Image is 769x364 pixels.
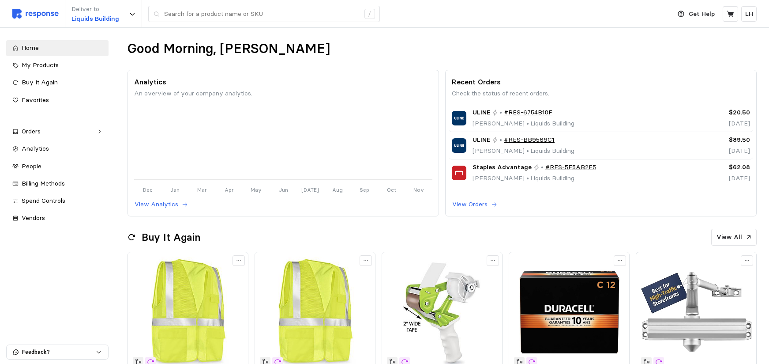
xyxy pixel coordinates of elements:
p: View Analytics [135,200,178,209]
span: Home [22,44,39,52]
button: View Analytics [134,199,188,210]
tspan: Jun [279,186,288,193]
span: Buy It Again [22,78,58,86]
p: LH [745,9,753,19]
p: View Orders [452,200,488,209]
button: Get Help [672,6,720,23]
a: Vendors [6,210,109,226]
a: Buy It Again [6,75,109,91]
span: People [22,162,41,170]
span: Analytics [22,144,49,152]
tspan: Dec [143,186,153,193]
p: Check the status of recent orders. [452,89,750,99]
a: Spend Controls [6,193,109,209]
a: Orders [6,124,109,140]
a: #RES-BB9569C1 [504,135,555,145]
tspan: Apr [225,186,234,193]
a: People [6,159,109,174]
button: View All [711,229,757,246]
tspan: May [251,186,262,193]
p: An overview of your company analytics. [134,89,432,99]
p: [DATE] [680,174,750,183]
span: ULINE [473,108,490,118]
img: ULINE [452,111,466,125]
p: Analytics [134,76,432,87]
p: • [499,108,502,118]
a: My Products [6,57,109,73]
tspan: Oct [387,186,397,193]
span: My Products [22,61,59,69]
h2: Buy It Again [142,231,200,244]
p: Recent Orders [452,76,750,87]
p: [DATE] [680,146,750,156]
input: Search for a product name or SKU [164,6,360,22]
p: Liquids Building [71,14,119,24]
p: [PERSON_NAME] Liquids Building [473,174,596,183]
a: #RES-5E5AB2F5 [545,163,596,172]
span: Billing Methods [22,179,65,187]
p: $20.50 [680,108,750,118]
img: svg%3e [12,9,59,19]
p: Deliver to [71,4,119,14]
tspan: Sep [360,186,370,193]
p: [DATE] [680,119,750,129]
a: Home [6,40,109,56]
span: Vendors [22,214,45,222]
a: Analytics [6,141,109,157]
div: / [364,9,375,19]
tspan: Mar [197,186,207,193]
p: [PERSON_NAME] Liquids Building [473,146,574,156]
span: Staples Advantage [473,163,532,172]
tspan: Nov [414,186,424,193]
span: • [525,147,530,155]
button: Feedback? [7,345,108,359]
a: #RES-6754B18F [504,108,552,118]
div: Orders [22,127,93,136]
span: Spend Controls [22,197,65,205]
button: View Orders [452,199,498,210]
h1: Good Morning, [PERSON_NAME] [128,40,330,57]
p: [PERSON_NAME] Liquids Building [473,119,574,129]
p: View All [716,232,742,242]
span: ULINE [473,135,490,145]
p: Get Help [689,9,715,19]
p: Feedback? [22,348,96,356]
tspan: [DATE] [302,186,319,193]
p: • [499,135,502,145]
span: • [525,174,530,182]
button: LH [741,6,757,22]
span: • [525,119,530,127]
p: $89.50 [680,135,750,145]
tspan: Aug [332,186,343,193]
a: Billing Methods [6,176,109,192]
img: Staples Advantage [452,166,466,180]
img: ULINE [452,138,466,153]
a: Favorites [6,92,109,108]
p: • [541,163,544,172]
span: Favorites [22,96,49,104]
p: $62.08 [680,163,750,172]
tspan: Jan [170,186,180,193]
